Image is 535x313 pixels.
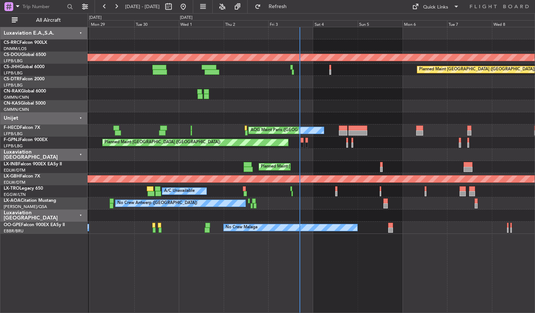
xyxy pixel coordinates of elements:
span: F-HECD [4,126,20,130]
a: EGGW/LTN [4,192,26,197]
a: OO-GPEFalcon 900EX EASy II [4,223,65,227]
span: F-GPNJ [4,138,20,142]
div: Tue 30 [134,20,179,27]
span: CN-KAS [4,101,21,106]
a: LFPB/LBG [4,143,23,149]
span: All Aircraft [19,18,78,23]
a: GMMN/CMN [4,95,29,100]
span: CS-RRC [4,41,20,45]
span: LX-AOA [4,198,21,203]
span: LX-INB [4,162,18,166]
a: EDLW/DTM [4,168,25,173]
a: CN-KASGlobal 5000 [4,101,46,106]
button: Refresh [251,1,295,13]
span: CN-RAK [4,89,21,94]
div: Tue 7 [447,20,492,27]
a: LX-AOACitation Mustang [4,198,56,203]
a: LX-TROLegacy 650 [4,186,43,191]
a: [PERSON_NAME]/QSA [4,204,47,210]
div: No Crew Malaga [226,222,258,233]
span: OO-GPE [4,223,21,227]
a: LX-GBHFalcon 7X [4,174,40,179]
div: Fri 3 [268,20,313,27]
div: Mon 6 [403,20,447,27]
a: LX-INBFalcon 900EX EASy II [4,162,62,166]
div: No Crew Antwerp ([GEOGRAPHIC_DATA]) [117,198,197,209]
div: Mon 29 [89,20,134,27]
div: Planned Maint [GEOGRAPHIC_DATA] [261,161,331,172]
span: CS-JHH [4,65,20,69]
div: Sat 4 [313,20,358,27]
span: LX-GBH [4,174,20,179]
a: CS-DOUGlobal 6500 [4,53,46,57]
a: EBBR/BRU [4,228,24,234]
button: Quick Links [408,1,463,13]
div: Quick Links [423,4,448,11]
input: Trip Number [22,1,65,12]
div: Planned Maint [GEOGRAPHIC_DATA] ([GEOGRAPHIC_DATA]) [419,64,535,75]
span: CS-DTR [4,77,20,81]
a: LFPB/LBG [4,131,23,137]
a: EDLW/DTM [4,180,25,185]
span: CS-DOU [4,53,21,57]
div: Wed 1 [179,20,224,27]
div: [DATE] [89,15,102,21]
a: CS-DTRFalcon 2000 [4,77,45,81]
div: A/C Unavailable [164,186,195,197]
span: LX-TRO [4,186,20,191]
a: LFPB/LBG [4,70,23,76]
a: F-HECDFalcon 7X [4,126,40,130]
a: GMMN/CMN [4,107,29,112]
a: CS-RRCFalcon 900LX [4,41,47,45]
span: [DATE] - [DATE] [125,3,160,10]
div: [DATE] [180,15,192,21]
a: F-GPNJFalcon 900EX [4,138,47,142]
a: DNMM/LOS [4,46,26,52]
div: Planned Maint [GEOGRAPHIC_DATA] ([GEOGRAPHIC_DATA]) [104,137,220,148]
div: AOG Maint Paris ([GEOGRAPHIC_DATA]) [251,125,328,136]
button: All Aircraft [8,14,80,26]
a: CS-JHHGlobal 6000 [4,65,45,69]
a: LFPB/LBG [4,82,23,88]
span: Refresh [262,4,293,9]
a: CN-RAKGlobal 6000 [4,89,46,94]
a: LFPB/LBG [4,58,23,64]
div: Sun 5 [358,20,403,27]
div: Thu 2 [224,20,269,27]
